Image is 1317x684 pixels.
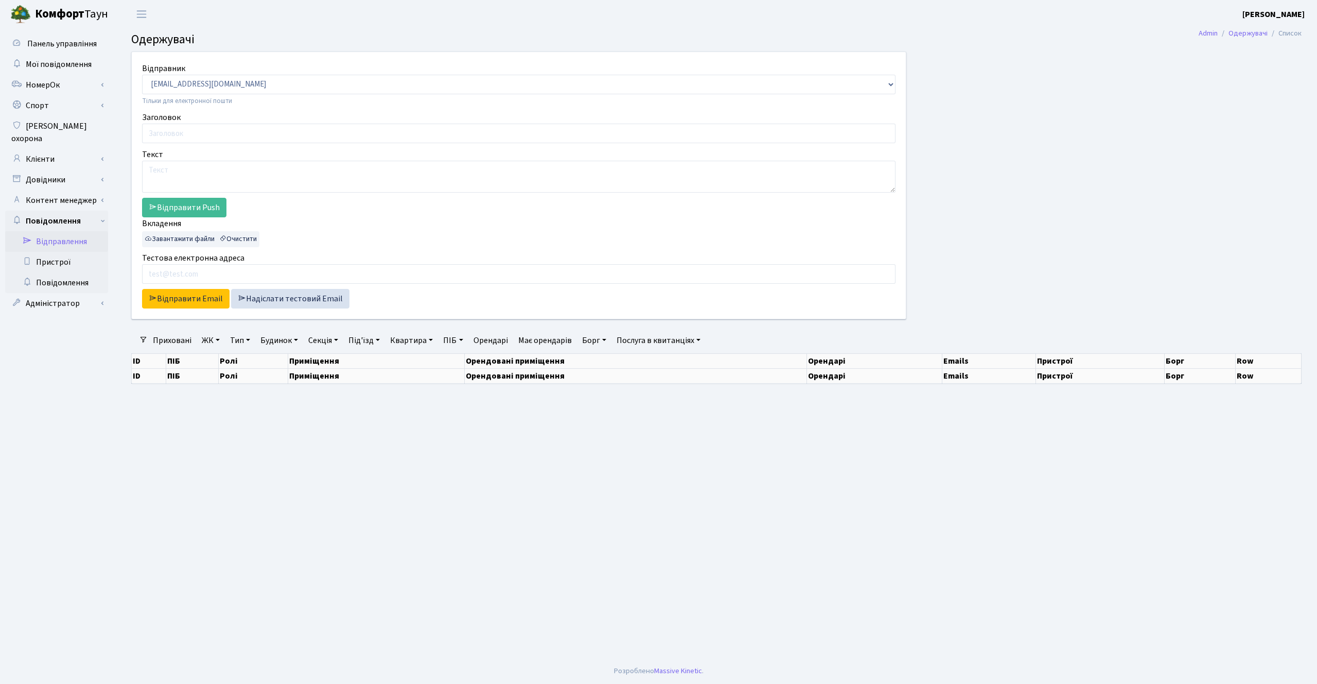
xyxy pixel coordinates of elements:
th: Орендовані приміщення [465,353,806,368]
nav: breadcrumb [1183,23,1317,44]
th: ID [132,368,166,383]
a: Квартира [386,332,437,349]
th: Пристрої [1036,353,1165,368]
a: Massive Kinetic [654,665,702,676]
th: Орендарі [806,368,942,383]
button: Переключити навігацію [129,6,154,23]
input: Заголовок [142,124,895,143]
a: Довідники [5,169,108,190]
button: Очистити [217,231,259,247]
th: ПІБ [166,353,218,368]
input: test@test.com [142,264,895,284]
span: Таун [35,6,108,23]
a: Послуга в квитанціях [612,332,705,349]
a: Мої повідомлення [5,54,108,75]
a: Секція [304,332,342,349]
div: ... [142,231,259,247]
a: Повідомлення [5,211,108,231]
th: Row [1235,353,1301,368]
a: ЖК [198,332,224,349]
small: Тільки для електронної пошти [142,96,232,106]
a: [PERSON_NAME] охорона [5,116,108,149]
span: Панель управління [27,38,97,49]
a: Контент менеджер [5,190,108,211]
th: Emails [942,353,1035,368]
th: Ролі [218,368,288,383]
span: Одержувачі [131,30,195,48]
th: Орендарі [806,353,942,368]
label: Відправник [142,62,185,75]
th: ПІБ [166,368,218,383]
a: Відправити Email [142,289,230,309]
a: Панель управління [5,33,108,54]
th: ID [132,353,166,368]
a: Відправлення [5,231,108,252]
a: Будинок [256,332,302,349]
th: Орендовані приміщення [465,368,806,383]
a: Орендарі [469,332,512,349]
a: Має орендарів [514,332,576,349]
a: Пристрої [5,252,108,272]
a: Відправити Push [142,198,226,217]
a: Адміністратор [5,293,108,314]
b: Комфорт [35,6,84,22]
a: [PERSON_NAME] [1242,8,1305,21]
label: Тестова електронна адреса [142,252,244,264]
a: Клієнти [5,149,108,169]
th: Приміщення [288,353,465,368]
img: logo.png [10,4,31,25]
th: Emails [942,368,1035,383]
th: Row [1235,368,1301,383]
a: Приховані [149,332,196,349]
a: НомерОк [5,75,108,95]
a: Борг [578,332,610,349]
a: Admin [1199,28,1218,39]
a: Повідомлення [5,272,108,293]
th: Борг [1164,353,1235,368]
a: Тип [226,332,254,349]
a: Спорт [5,95,108,116]
b: [PERSON_NAME] [1242,9,1305,20]
a: Одержувачі [1228,28,1268,39]
label: Текст [142,148,163,161]
th: Пристрої [1036,368,1165,383]
label: Вкладення [142,217,181,230]
div: Розроблено . [614,665,704,677]
a: Під'їзд [344,332,384,349]
th: Борг [1164,368,1235,383]
th: Ролі [218,353,288,368]
li: Список [1268,28,1302,39]
a: Надіслати тестовий Email [231,289,349,309]
button: Завантажити файли [142,231,217,247]
th: Приміщення [288,368,465,383]
a: ПІБ [439,332,467,349]
span: Мої повідомлення [26,59,92,70]
label: Заголовок [142,111,181,124]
